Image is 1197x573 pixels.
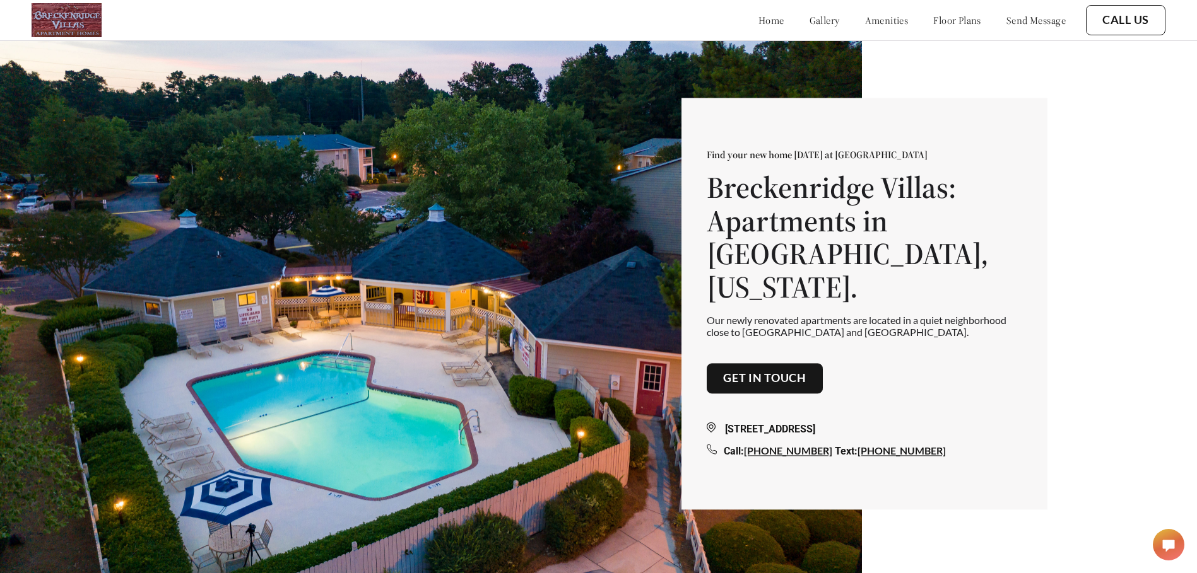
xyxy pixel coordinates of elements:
a: [PHONE_NUMBER] [744,444,832,456]
a: [PHONE_NUMBER] [858,444,946,456]
button: Call Us [1086,5,1165,35]
span: Text: [835,445,858,457]
a: gallery [810,14,840,26]
a: home [758,14,784,26]
a: Get in touch [723,372,806,386]
div: [STREET_ADDRESS] [707,422,1022,437]
img: logo.png [32,3,102,37]
h1: Breckenridge Villas: Apartments in [GEOGRAPHIC_DATA], [US_STATE]. [707,171,1022,304]
p: Find your new home [DATE] at [GEOGRAPHIC_DATA] [707,148,1022,161]
a: amenities [865,14,909,26]
a: floor plans [933,14,981,26]
p: Our newly renovated apartments are located in a quiet neighborhood close to [GEOGRAPHIC_DATA] and... [707,314,1022,338]
a: send message [1006,14,1066,26]
a: Call Us [1102,13,1149,27]
button: Get in touch [707,364,823,394]
span: Call: [724,445,744,457]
